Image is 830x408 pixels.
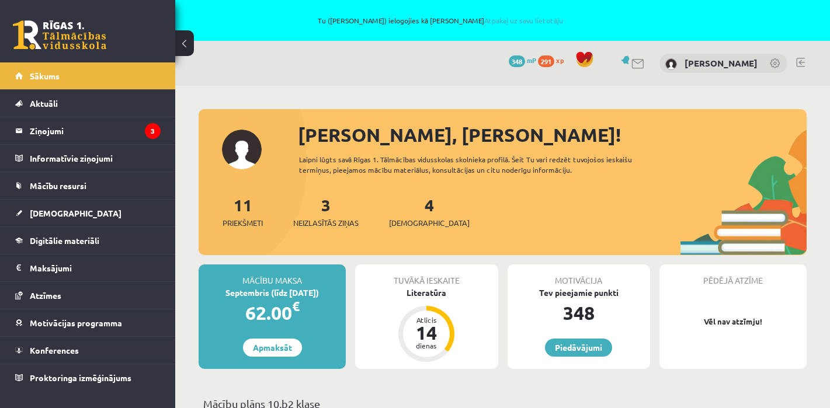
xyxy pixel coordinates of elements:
a: Sākums [15,62,161,89]
legend: Maksājumi [30,254,161,281]
a: Motivācijas programma [15,309,161,336]
a: Atzīmes [15,282,161,309]
a: 4[DEMOGRAPHIC_DATA] [389,194,470,229]
div: Literatūra [355,287,498,299]
a: 291 xp [538,55,569,65]
span: 291 [538,55,554,67]
span: Priekšmeti [223,217,263,229]
a: Aktuāli [15,90,161,117]
a: Ziņojumi3 [15,117,161,144]
span: € [292,298,300,315]
span: mP [527,55,536,65]
span: Aktuāli [30,98,58,109]
span: 348 [509,55,525,67]
a: 348 mP [509,55,536,65]
div: 14 [409,323,444,342]
span: [DEMOGRAPHIC_DATA] [30,208,121,218]
span: Konferences [30,345,79,355]
a: Apmaksāt [243,339,302,357]
span: [DEMOGRAPHIC_DATA] [389,217,470,229]
div: Atlicis [409,316,444,323]
img: Daniels Andrejs Mažis [665,58,677,70]
span: Motivācijas programma [30,318,122,328]
span: Neizlasītās ziņas [293,217,359,229]
a: 3Neizlasītās ziņas [293,194,359,229]
a: Literatūra Atlicis 14 dienas [355,287,498,364]
a: Atpakaļ uz savu lietotāju [484,16,563,25]
p: Vēl nav atzīmju! [665,316,801,327]
span: Tu ([PERSON_NAME]) ielogojies kā [PERSON_NAME] [134,17,747,24]
a: Rīgas 1. Tālmācības vidusskola [13,20,106,50]
span: Atzīmes [30,290,61,301]
a: Mācību resursi [15,172,161,199]
a: Maksājumi [15,254,161,281]
i: 3 [145,123,161,139]
div: Pēdējā atzīme [659,264,807,287]
legend: Ziņojumi [30,117,161,144]
div: Tuvākā ieskaite [355,264,498,287]
span: Sākums [30,71,60,81]
a: [PERSON_NAME] [685,57,758,69]
div: Laipni lūgts savā Rīgas 1. Tālmācības vidusskolas skolnieka profilā. Šeit Tu vari redzēt tuvojošo... [299,154,664,175]
div: 62.00 [199,299,346,327]
span: xp [556,55,564,65]
a: Digitālie materiāli [15,227,161,254]
span: Proktoringa izmēģinājums [30,372,131,383]
div: Mācību maksa [199,264,346,287]
div: dienas [409,342,444,349]
a: [DEMOGRAPHIC_DATA] [15,200,161,226]
div: Motivācija [508,264,650,287]
div: Tev pieejamie punkti [508,287,650,299]
div: 348 [508,299,650,327]
legend: Informatīvie ziņojumi [30,145,161,172]
div: [PERSON_NAME], [PERSON_NAME]! [298,121,807,149]
a: Informatīvie ziņojumi [15,145,161,172]
a: Piedāvājumi [545,339,612,357]
a: 11Priekšmeti [223,194,263,229]
span: Mācību resursi [30,180,86,191]
a: Konferences [15,337,161,364]
span: Digitālie materiāli [30,235,99,246]
div: Septembris (līdz [DATE]) [199,287,346,299]
a: Proktoringa izmēģinājums [15,364,161,391]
